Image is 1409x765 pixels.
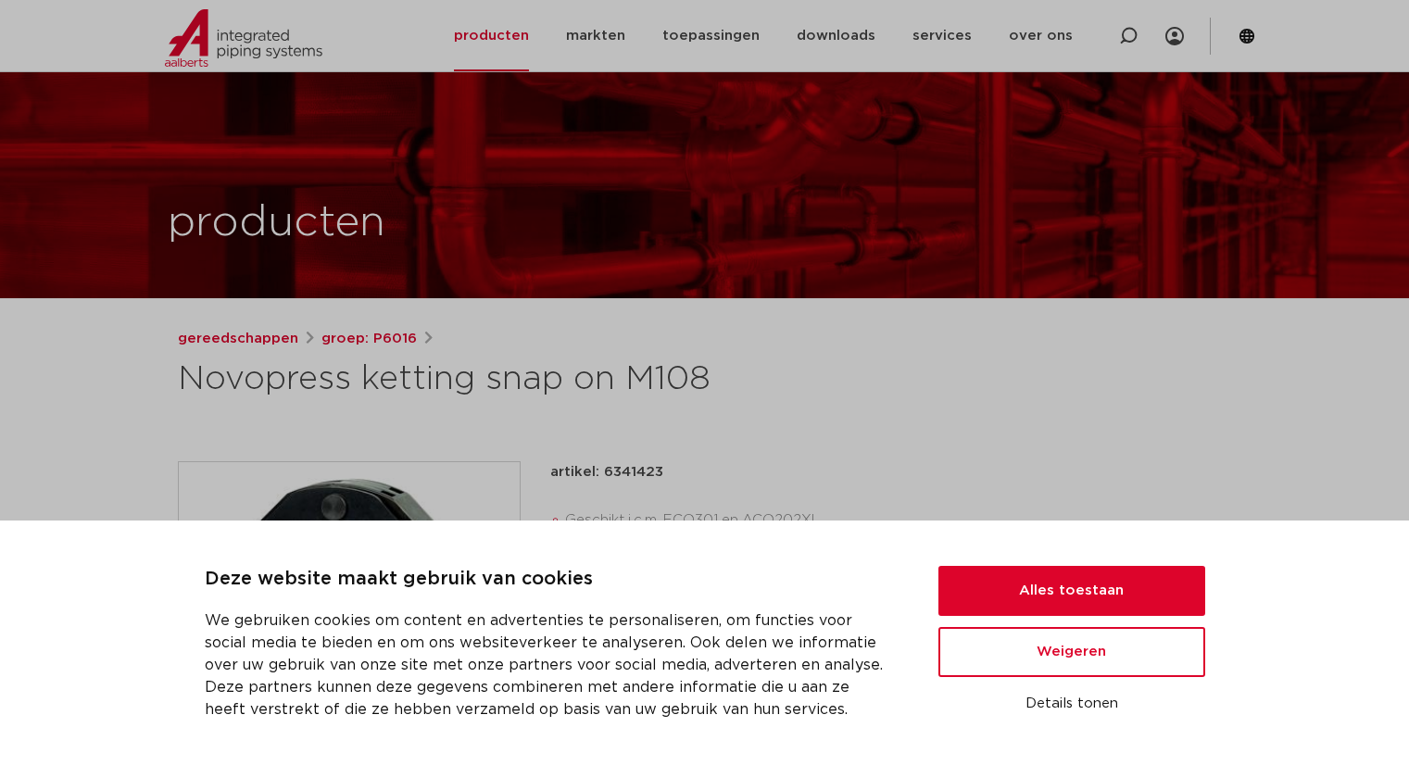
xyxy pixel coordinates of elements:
button: Details tonen [938,688,1205,720]
button: Weigeren [938,627,1205,677]
h1: Novopress ketting snap on M108 [178,357,874,402]
a: groep: P6016 [321,328,417,350]
h1: producten [168,194,385,253]
p: We gebruiken cookies om content en advertenties te personaliseren, om functies voor social media ... [205,609,894,721]
li: Geschikt i.c.m. ECO301 en ACO202XL [565,506,1232,535]
p: Deze website maakt gebruik van cookies [205,565,894,595]
a: gereedschappen [178,328,298,350]
p: artikel: 6341423 [550,461,663,483]
button: Alles toestaan [938,566,1205,616]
